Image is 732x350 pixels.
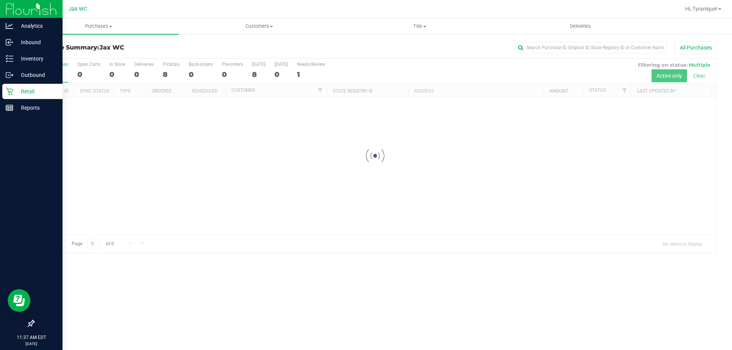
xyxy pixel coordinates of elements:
p: Inbound [13,38,59,47]
span: Jax WC [69,6,87,12]
p: Analytics [13,21,59,30]
inline-svg: Retail [6,88,13,95]
inline-svg: Reports [6,104,13,112]
inline-svg: Analytics [6,22,13,30]
inline-svg: Outbound [6,71,13,79]
p: Inventory [13,54,59,63]
a: Tills [339,18,500,34]
p: Outbound [13,70,59,80]
iframe: Resource center [8,289,30,312]
input: Search Purchase ID, Original ID, State Registry ID or Customer Name... [515,42,667,53]
span: Tills [340,23,499,30]
a: Customers [179,18,339,34]
p: Reports [13,103,59,112]
inline-svg: Inbound [6,38,13,46]
h3: Purchase Summary: [34,44,261,51]
span: Customers [179,23,339,30]
p: [DATE] [3,341,59,347]
span: Deliveries [560,23,601,30]
p: Retail [13,87,59,96]
inline-svg: Inventory [6,55,13,62]
a: Deliveries [500,18,661,34]
span: Hi, Tyranique! [685,6,718,12]
p: 11:37 AM EDT [3,334,59,341]
button: All Purchases [675,41,717,54]
a: Purchases [18,18,179,34]
span: Purchases [18,23,179,30]
span: Jax WC [100,44,124,51]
